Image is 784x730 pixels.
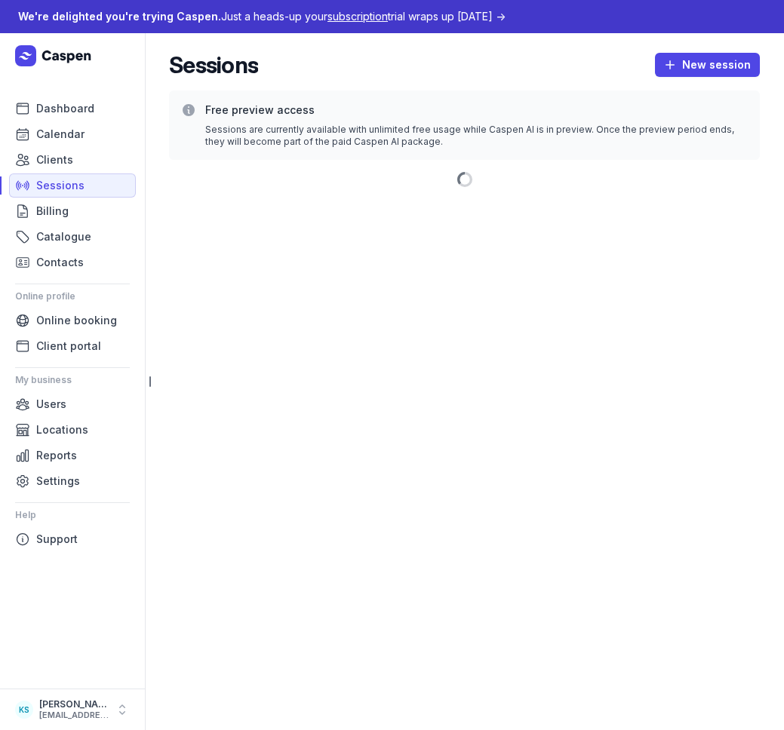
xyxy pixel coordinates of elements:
span: Users [36,395,66,413]
span: New session [664,56,751,74]
div: [EMAIL_ADDRESS][DOMAIN_NAME] [39,710,109,721]
span: Clients [36,151,73,169]
div: My business [15,368,130,392]
span: Settings [36,472,80,490]
span: Online booking [36,311,117,330]
span: Reports [36,446,77,465]
span: Sessions [36,176,85,195]
span: subscription [327,10,388,23]
span: Calendar [36,125,85,143]
span: KS [19,701,29,719]
span: Billing [36,202,69,220]
div: Sessions are currently available with unlimited free usage while Caspen AI is in preview. Once th... [205,124,748,148]
div: [PERSON_NAME] [39,698,109,710]
div: Help [15,503,130,527]
span: Client portal [36,337,101,355]
button: New session [655,53,760,77]
span: Support [36,530,78,548]
span: We're delighted you're trying Caspen. [18,10,221,23]
div: Just a heads-up your trial wraps up [DATE] → [18,8,506,26]
span: Contacts [36,253,84,271]
h3: Free preview access [205,103,748,118]
span: Locations [36,421,88,439]
span: Dashboard [36,100,94,118]
span: Catalogue [36,228,91,246]
div: Online profile [15,284,130,308]
h2: Sessions [169,51,258,78]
